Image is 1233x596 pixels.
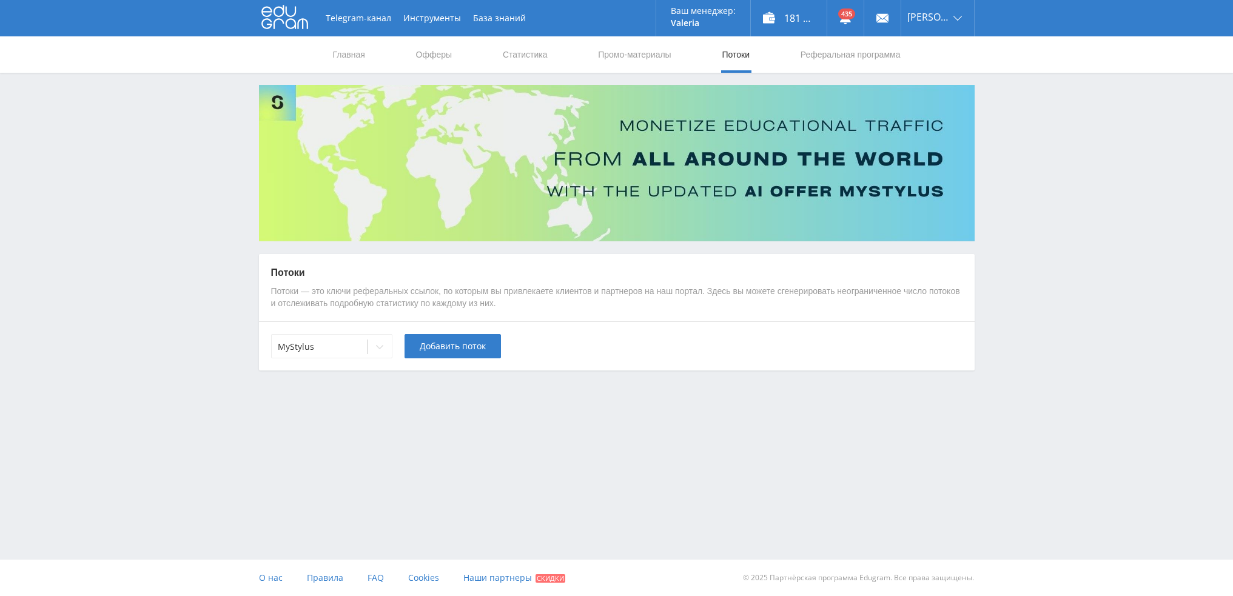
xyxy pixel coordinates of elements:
[463,572,532,583] span: Наши партнеры
[368,560,384,596] a: FAQ
[259,572,283,583] span: О нас
[420,341,486,351] span: Добавить поток
[271,266,963,280] p: Потоки
[368,572,384,583] span: FAQ
[259,85,975,241] img: Banner
[799,36,902,73] a: Реферальная программа
[271,286,963,309] p: Потоки — это ключи реферальных ссылок, по которым вы привлекаете клиентов и партнеров на наш порт...
[405,334,501,358] button: Добавить поток
[415,36,454,73] a: Офферы
[536,574,565,583] span: Скидки
[307,572,343,583] span: Правила
[408,560,439,596] a: Cookies
[463,560,565,596] a: Наши партнеры Скидки
[671,6,736,16] p: Ваш менеджер:
[671,18,736,28] p: Valeria
[408,572,439,583] span: Cookies
[907,12,950,22] span: [PERSON_NAME]
[259,560,283,596] a: О нас
[332,36,366,73] a: Главная
[622,560,974,596] div: © 2025 Партнёрская программа Edugram. Все права защищены.
[307,560,343,596] a: Правила
[502,36,549,73] a: Статистика
[721,36,751,73] a: Потоки
[597,36,672,73] a: Промо-материалы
